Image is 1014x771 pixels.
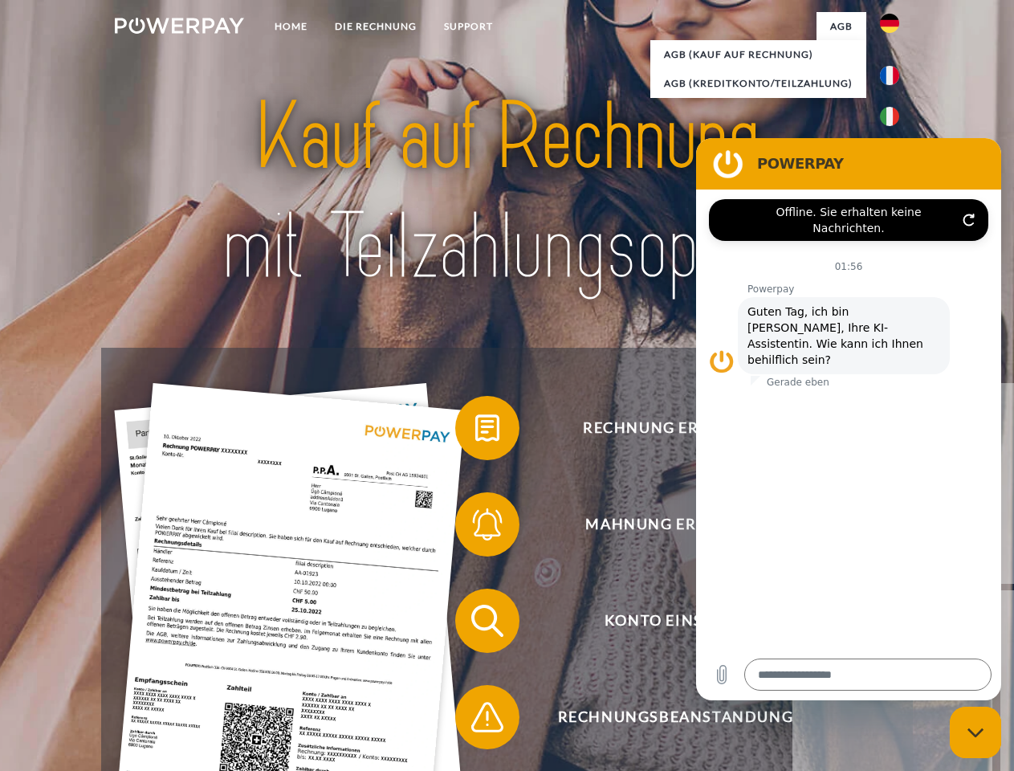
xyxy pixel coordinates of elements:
img: de [880,14,899,33]
span: Rechnung erhalten? [478,396,872,460]
img: it [880,107,899,126]
a: DIE RECHNUNG [321,12,430,41]
a: AGB (Kreditkonto/Teilzahlung) [650,69,866,98]
a: agb [816,12,866,41]
button: Konto einsehen [455,589,873,653]
iframe: Messaging-Fenster [696,138,1001,700]
button: Rechnungsbeanstandung [455,685,873,749]
img: fr [880,66,899,85]
span: Konto einsehen [478,589,872,653]
img: qb_bell.svg [467,504,507,545]
img: logo-powerpay-white.svg [115,18,244,34]
button: Mahnung erhalten? [455,492,873,557]
a: SUPPORT [430,12,507,41]
span: Mahnung erhalten? [478,492,872,557]
a: Home [261,12,321,41]
img: qb_warning.svg [467,697,507,737]
img: title-powerpay_de.svg [153,77,861,308]
button: Rechnung erhalten? [455,396,873,460]
img: qb_search.svg [467,601,507,641]
img: qb_bill.svg [467,408,507,448]
span: Rechnungsbeanstandung [478,685,872,749]
a: AGB (Kauf auf Rechnung) [650,40,866,69]
iframe: Schaltfläche zum Öffnen des Messaging-Fensters; Konversation läuft [950,707,1001,758]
